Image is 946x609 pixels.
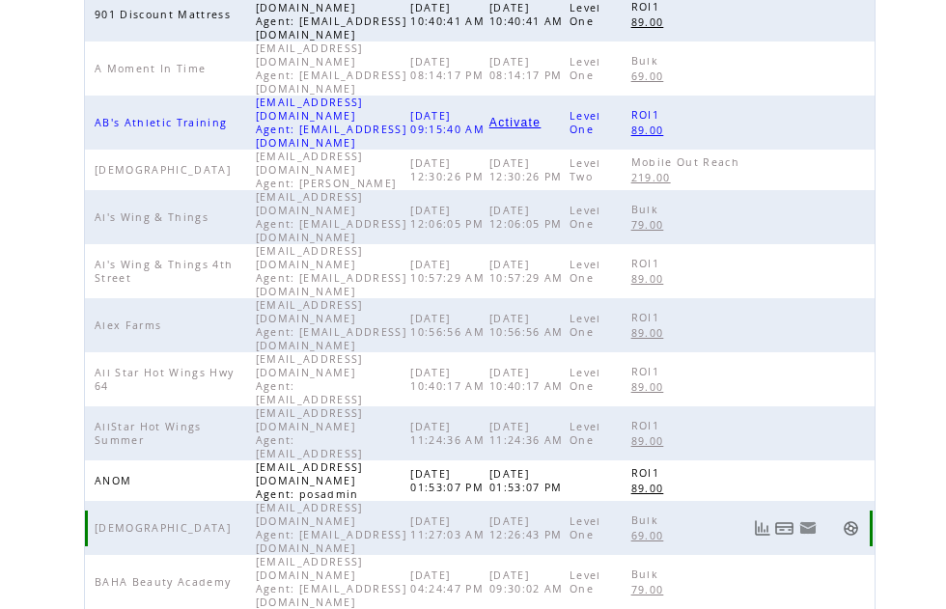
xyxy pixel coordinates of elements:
[754,520,770,537] a: View Usage
[631,218,669,232] span: 79.00
[631,124,669,137] span: 89.00
[631,15,669,29] span: 89.00
[570,258,601,285] span: Level One
[256,555,406,609] span: [EMAIL_ADDRESS][DOMAIN_NAME] Agent: [EMAIL_ADDRESS][DOMAIN_NAME]
[410,55,488,82] span: [DATE] 08:14:17 PM
[631,434,669,448] span: 89.00
[631,216,674,233] a: 79.00
[631,311,664,324] span: ROI1
[256,298,406,352] span: [EMAIL_ADDRESS][DOMAIN_NAME] Agent: [EMAIL_ADDRESS][DOMAIN_NAME]
[489,312,569,339] span: [DATE] 10:56:56 AM
[570,420,601,447] span: Level One
[410,420,489,447] span: [DATE] 11:24:36 AM
[843,520,859,537] a: Support
[410,258,489,285] span: [DATE] 10:57:29 AM
[775,520,794,537] a: View Bills
[256,244,406,298] span: [EMAIL_ADDRESS][DOMAIN_NAME] Agent: [EMAIL_ADDRESS][DOMAIN_NAME]
[95,258,233,285] span: Al's Wing & Things 4th Street
[256,352,368,406] span: [EMAIL_ADDRESS][DOMAIN_NAME] Agent: [EMAIL_ADDRESS]
[489,420,569,447] span: [DATE] 11:24:36 AM
[489,514,568,541] span: [DATE] 12:26:43 PM
[631,108,664,122] span: ROI1
[631,257,664,270] span: ROI1
[489,258,569,285] span: [DATE] 10:57:29 AM
[410,1,489,28] span: [DATE] 10:40:41 AM
[410,156,488,183] span: [DATE] 12:30:26 PM
[631,529,669,542] span: 69.00
[631,378,674,395] a: 89.00
[631,122,674,138] a: 89.00
[256,150,402,190] span: [EMAIL_ADDRESS][DOMAIN_NAME] Agent: [PERSON_NAME]
[256,460,364,501] span: [EMAIL_ADDRESS][DOMAIN_NAME] Agent: posadmin
[631,171,676,184] span: 219.00
[256,190,406,244] span: [EMAIL_ADDRESS][DOMAIN_NAME] Agent: [EMAIL_ADDRESS][DOMAIN_NAME]
[256,96,406,150] span: [EMAIL_ADDRESS][DOMAIN_NAME] Agent: [EMAIL_ADDRESS][DOMAIN_NAME]
[631,567,663,581] span: Bulk
[570,514,601,541] span: Level One
[410,312,489,339] span: [DATE] 10:56:56 AM
[410,568,488,595] span: [DATE] 04:24:47 PM
[570,1,601,28] span: Level One
[631,583,669,596] span: 79.00
[256,501,406,555] span: [EMAIL_ADDRESS][DOMAIN_NAME] Agent: [EMAIL_ADDRESS][DOMAIN_NAME]
[631,68,674,84] a: 69.00
[570,109,601,136] span: Level One
[631,513,663,527] span: Bulk
[631,155,744,169] span: Mobile Out Reach
[95,420,202,447] span: AllStar Hot Wings Summer
[631,169,681,185] a: 219.00
[410,467,488,494] span: [DATE] 01:53:07 PM
[631,480,674,496] a: 89.00
[570,312,601,339] span: Level One
[489,55,568,82] span: [DATE] 08:14:17 PM
[821,520,838,537] a: View Profile
[570,156,601,183] span: Level Two
[410,109,489,136] span: [DATE] 09:15:40 AM
[410,366,489,393] span: [DATE] 10:40:17 AM
[489,117,541,128] a: Activate
[631,380,669,394] span: 89.00
[631,432,674,449] a: 89.00
[631,69,669,83] span: 69.00
[489,467,568,494] span: [DATE] 01:53:07 PM
[256,42,406,96] span: [EMAIL_ADDRESS][DOMAIN_NAME] Agent: [EMAIL_ADDRESS][DOMAIN_NAME]
[631,365,664,378] span: ROI1
[95,8,236,21] span: 901 Discount Mattress
[489,568,569,595] span: [DATE] 09:30:02 AM
[631,272,669,286] span: 89.00
[799,519,817,537] a: Resend welcome email to this user
[95,62,210,75] span: A Moment In Time
[95,318,166,332] span: Alex Farms
[95,474,136,487] span: ANOM
[489,204,568,231] span: [DATE] 12:06:05 PM
[489,366,569,393] span: [DATE] 10:40:17 AM
[570,568,601,595] span: Level One
[410,514,489,541] span: [DATE] 11:27:03 AM
[631,482,669,495] span: 89.00
[95,521,236,535] span: [DEMOGRAPHIC_DATA]
[95,575,236,589] span: BAHA Beauty Academy
[631,324,674,341] a: 89.00
[631,326,669,340] span: 89.00
[570,366,601,393] span: Level One
[489,1,569,28] span: [DATE] 10:40:41 AM
[489,116,541,129] span: Activate
[489,156,568,183] span: [DATE] 12:30:26 PM
[631,203,663,216] span: Bulk
[95,116,232,129] span: AB's Athletic Training
[95,163,236,177] span: [DEMOGRAPHIC_DATA]
[631,527,674,543] a: 69.00
[570,204,601,231] span: Level One
[631,581,674,597] a: 79.00
[631,14,674,30] a: 89.00
[631,419,664,432] span: ROI1
[631,270,674,287] a: 89.00
[410,204,488,231] span: [DATE] 12:06:05 PM
[95,366,234,393] span: All Star Hot Wings Hwy 64
[95,210,213,224] span: Al's Wing & Things
[631,54,663,68] span: Bulk
[570,55,601,82] span: Level One
[631,466,664,480] span: ROI1
[256,406,368,460] span: [EMAIL_ADDRESS][DOMAIN_NAME] Agent: [EMAIL_ADDRESS]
